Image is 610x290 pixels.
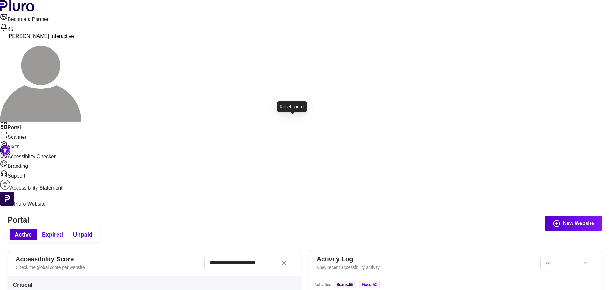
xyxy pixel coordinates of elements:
span: 45 [8,26,13,32]
span: Active [15,231,32,238]
div: Check the global score per website [16,264,199,271]
button: Active [10,229,37,240]
div: Activities [314,281,597,288]
h3: Critical [13,281,296,289]
h2: Accessibility Score [16,255,199,263]
button: Clear search field [281,259,288,267]
li: scans : [334,281,356,288]
h2: Activity Log [317,255,535,263]
button: Unpaid [68,229,98,240]
span: Unpaid [73,231,92,238]
input: Search [204,256,293,270]
li: fixes : [359,281,380,288]
h1: Portal [8,216,602,225]
button: Expired [37,229,68,240]
div: Set sorting [540,256,594,270]
span: 55 [349,282,353,287]
span: 53 [373,282,377,287]
span: Expired [42,231,63,238]
div: View recent accessibility activity [317,264,535,271]
div: Reset cache [277,101,307,112]
button: New Website [545,216,602,231]
span: [PERSON_NAME] Interactive [7,33,74,39]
